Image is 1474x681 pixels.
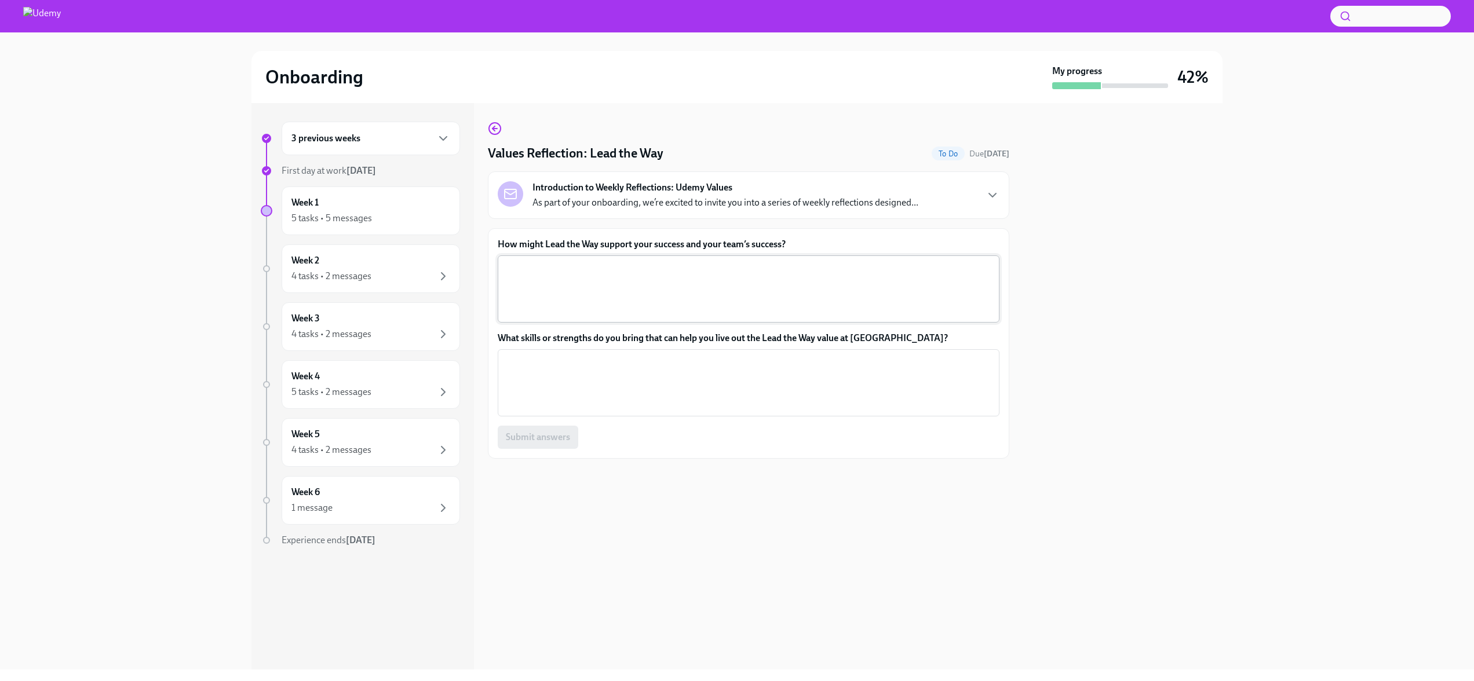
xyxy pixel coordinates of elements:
[532,196,918,209] p: As part of your onboarding, we’re excited to invite you into a series of weekly reflections desig...
[498,238,999,251] label: How might Lead the Way support your success and your team’s success?
[498,332,999,345] label: What skills or strengths do you bring that can help you live out the Lead the Way value at [GEOGR...
[488,145,663,162] h4: Values Reflection: Lead the Way
[291,501,333,514] div: 1 message
[23,7,61,25] img: Udemy
[261,302,460,351] a: Week 34 tasks • 2 messages
[291,428,320,441] h6: Week 5
[282,534,375,545] span: Experience ends
[291,444,371,456] div: 4 tasks • 2 messages
[261,244,460,293] a: Week 24 tasks • 2 messages
[291,328,371,340] div: 4 tasks • 2 messages
[1052,65,1102,78] strong: My progress
[932,149,965,158] span: To Do
[291,486,320,499] h6: Week 6
[532,181,732,194] strong: Introduction to Weekly Reflections: Udemy Values
[291,132,360,145] h6: 3 previous weeks
[282,165,376,176] span: First day at work
[1177,67,1209,87] h3: 42%
[291,270,371,283] div: 4 tasks • 2 messages
[291,212,372,225] div: 5 tasks • 5 messages
[984,149,1009,159] strong: [DATE]
[291,312,320,325] h6: Week 3
[291,386,371,398] div: 5 tasks • 2 messages
[346,534,375,545] strong: [DATE]
[265,65,363,89] h2: Onboarding
[261,418,460,467] a: Week 54 tasks • 2 messages
[291,370,320,383] h6: Week 4
[969,149,1009,159] span: Due
[291,196,319,209] h6: Week 1
[346,165,376,176] strong: [DATE]
[261,360,460,409] a: Week 45 tasks • 2 messages
[261,164,460,177] a: First day at work[DATE]
[261,186,460,235] a: Week 15 tasks • 5 messages
[291,254,319,267] h6: Week 2
[282,122,460,155] div: 3 previous weeks
[969,148,1009,159] span: September 1st, 2025 10:00
[261,476,460,525] a: Week 61 message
